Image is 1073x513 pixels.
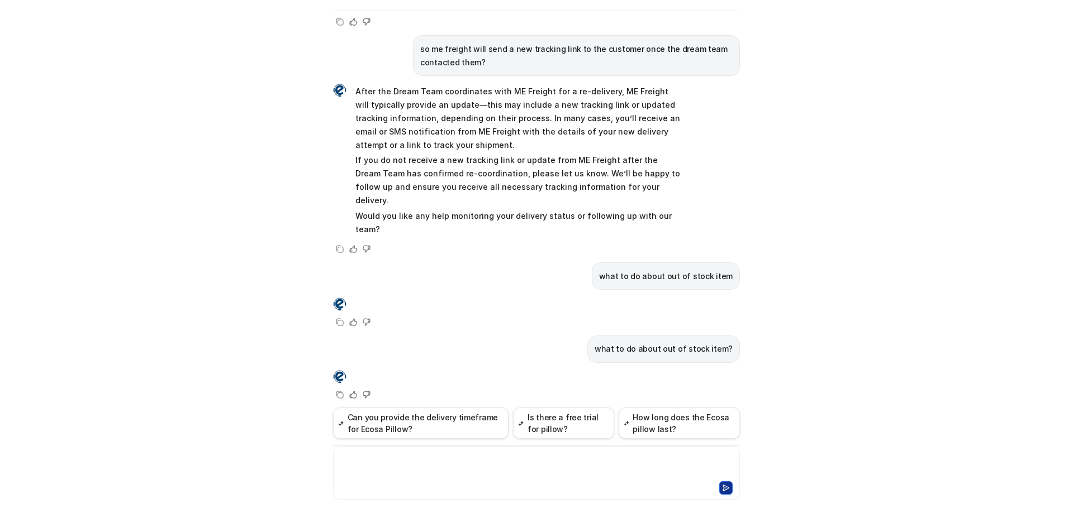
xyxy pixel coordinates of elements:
[333,298,346,311] img: Widget
[420,42,733,69] p: so me freight will send a new tracking link to the customer once the dream team contacted them?
[599,270,733,283] p: what to do about out of stock item
[333,370,346,383] img: Widget
[513,407,614,439] button: Is there a free trial for pillow?
[355,85,682,152] p: After the Dream Team coordinates with ME Freight for a re-delivery, ME Freight will typically pro...
[595,342,733,356] p: what to do about out of stock item?
[333,84,346,97] img: Widget
[355,209,682,236] p: Would you like any help monitoring your delivery status or following up with our team?
[333,407,509,439] button: Can you provide the delivery timeframe for Ecosa Pillow?
[619,407,740,439] button: How long does the Ecosa pillow last?
[355,154,682,207] p: If you do not receive a new tracking link or update from ME Freight after the Dream Team has conf...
